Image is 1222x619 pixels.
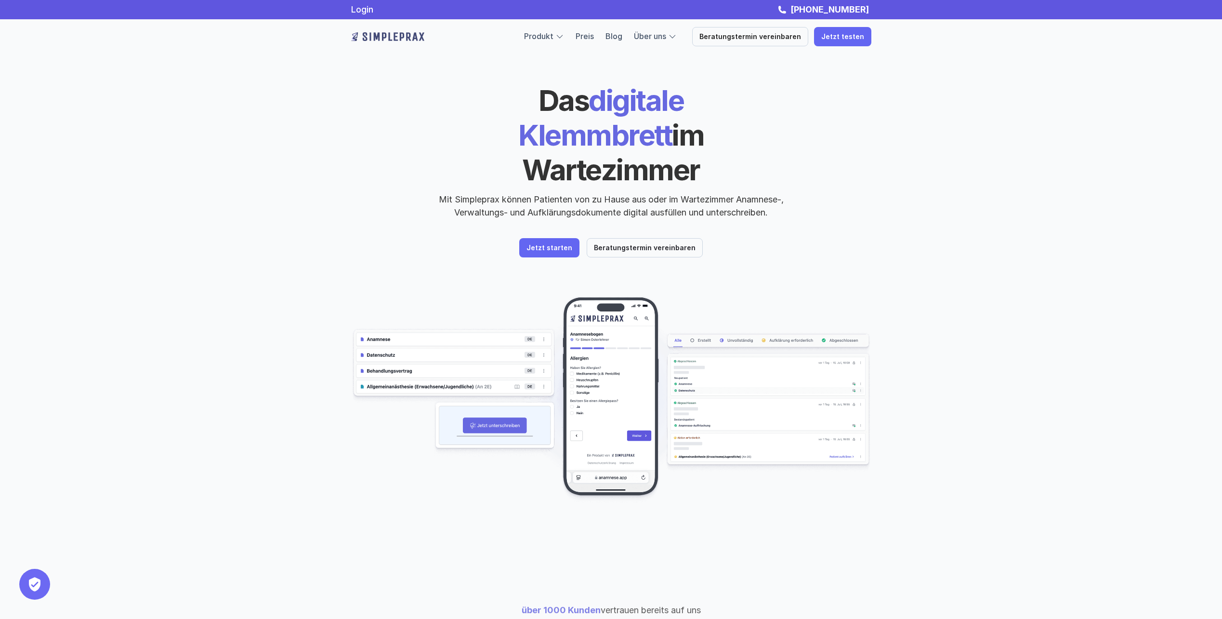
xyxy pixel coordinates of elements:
[634,31,666,41] a: Über uns
[351,296,871,503] img: Beispielscreenshots aus der Simpleprax Anwendung
[526,244,572,252] p: Jetzt starten
[431,193,792,219] p: Mit Simpleprax können Patienten von zu Hause aus oder im Wartezimmer Anamnese-, Verwaltungs- und ...
[445,83,777,187] h1: digitale Klemmbrett
[519,238,579,257] a: Jetzt starten
[524,31,553,41] a: Produkt
[576,31,594,41] a: Preis
[821,33,864,41] p: Jetzt testen
[587,238,703,257] a: Beratungstermin vereinbaren
[605,31,622,41] a: Blog
[692,27,808,46] a: Beratungstermin vereinbaren
[788,4,871,14] a: [PHONE_NUMBER]
[522,118,709,187] span: im Wartezimmer
[539,83,589,118] span: Das
[699,33,801,41] p: Beratungstermin vereinbaren
[814,27,871,46] a: Jetzt testen
[522,605,601,615] span: über 1000 Kunden
[790,4,869,14] strong: [PHONE_NUMBER]
[522,604,701,617] p: vertrauen bereits auf uns
[594,244,696,252] p: Beratungstermin vereinbaren
[351,4,373,14] a: Login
